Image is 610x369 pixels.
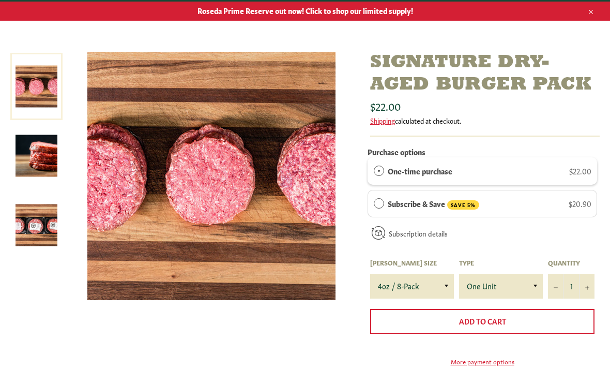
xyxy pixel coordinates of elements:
[370,52,600,97] h1: Signature Dry-Aged Burger Pack
[388,198,480,211] label: Subscribe & Save
[374,198,384,210] div: Subscribe & Save
[569,166,591,176] span: $22.00
[388,166,452,177] label: One-time purchase
[569,199,591,209] span: $20.90
[579,274,594,299] button: Increase item quantity by one
[16,136,57,178] img: Signature Dry-Aged Burger Pack
[370,116,600,126] div: calculated at checkout.
[459,316,506,327] span: Add to Cart
[370,116,395,126] a: Shipping
[370,358,594,366] a: More payment options
[548,259,594,268] label: Quantity
[370,259,454,268] label: [PERSON_NAME] Size
[368,147,425,157] label: Purchase options
[87,52,335,301] img: Signature Dry-Aged Burger Pack
[459,259,543,268] label: Type
[16,205,57,247] img: Signature Dry-Aged Burger Pack
[548,274,563,299] button: Reduce item quantity by one
[374,166,384,177] div: One-time purchase
[370,99,401,113] span: $22.00
[447,201,479,211] span: SAVE 5%
[370,309,594,334] button: Add to Cart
